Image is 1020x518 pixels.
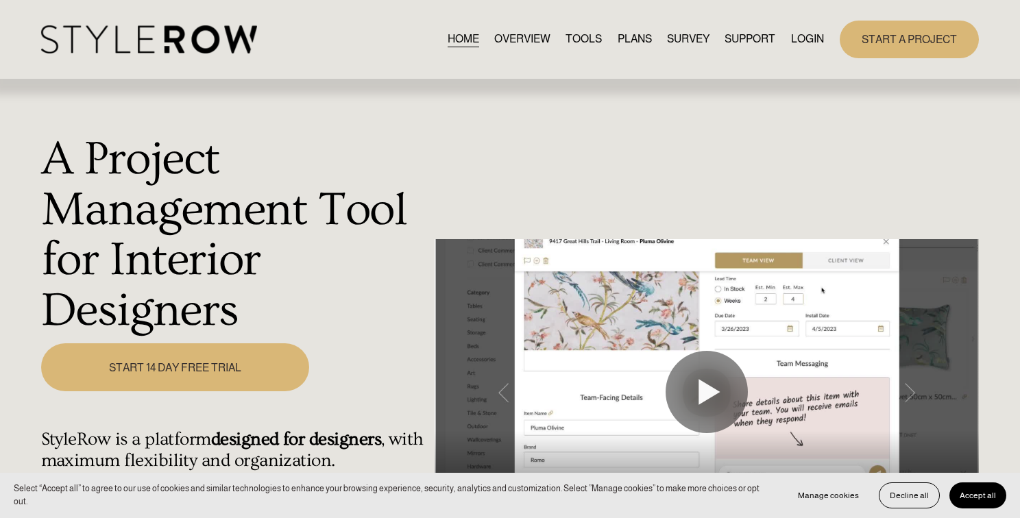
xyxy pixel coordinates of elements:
[949,482,1006,508] button: Accept all
[725,30,775,49] a: folder dropdown
[41,429,428,472] h4: StyleRow is a platform , with maximum flexibility and organization.
[448,30,479,49] a: HOME
[798,491,859,500] span: Manage cookies
[41,343,309,391] a: START 14 DAY FREE TRIAL
[879,482,940,508] button: Decline all
[791,30,824,49] a: LOGIN
[14,482,774,508] p: Select “Accept all” to agree to our use of cookies and similar technologies to enhance your brows...
[494,30,550,49] a: OVERVIEW
[840,21,979,58] a: START A PROJECT
[725,31,775,47] span: SUPPORT
[41,25,257,53] img: StyleRow
[211,429,381,449] strong: designed for designers
[788,482,869,508] button: Manage cookies
[666,351,748,433] button: Play
[41,134,428,336] h1: A Project Management Tool for Interior Designers
[566,30,602,49] a: TOOLS
[667,30,709,49] a: SURVEY
[618,30,652,49] a: PLANS
[890,491,929,500] span: Decline all
[960,491,996,500] span: Accept all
